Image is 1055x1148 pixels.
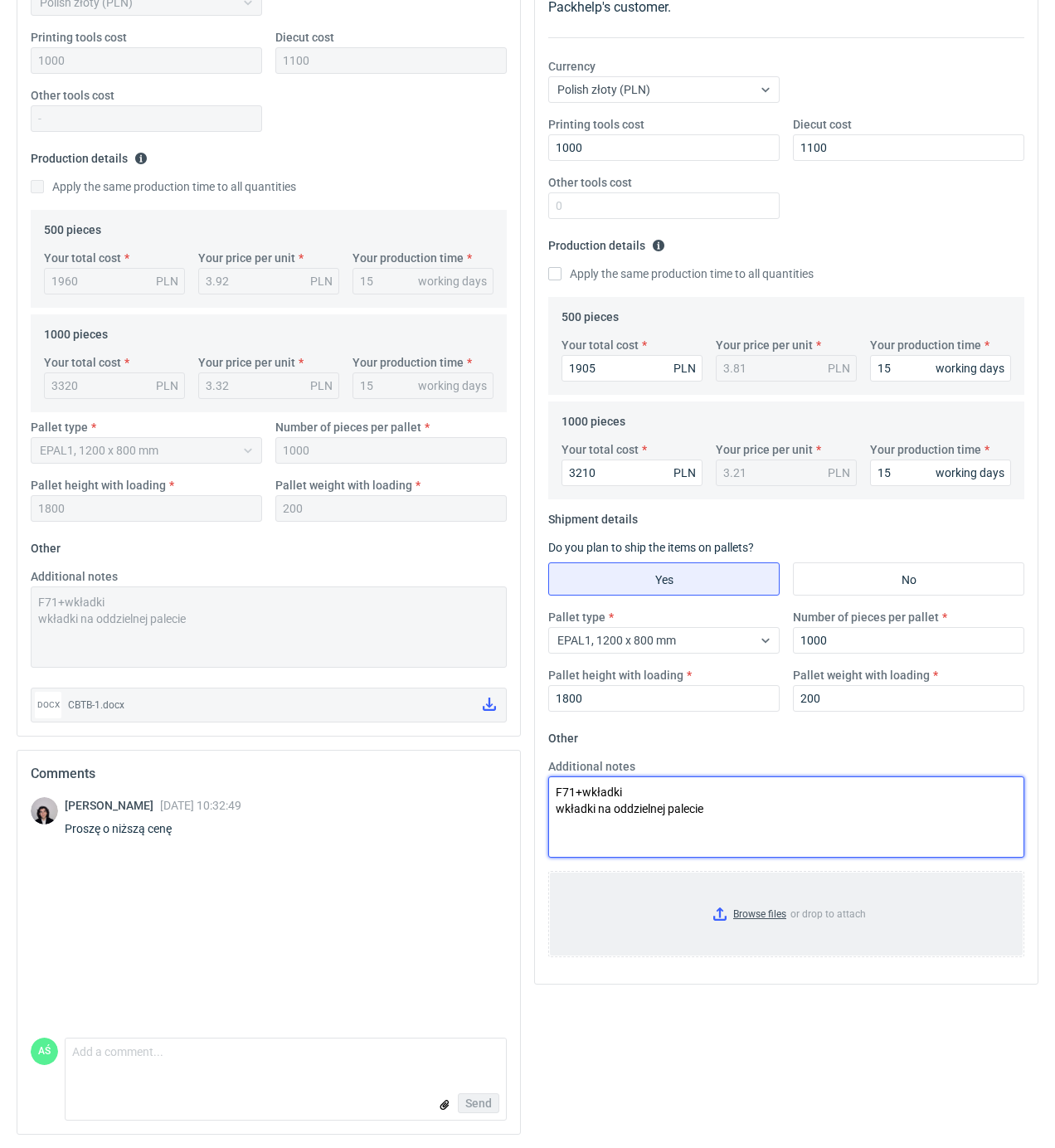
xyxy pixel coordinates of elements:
legend: 500 pieces [562,304,619,323]
label: Additional notes [31,568,118,585]
span: Send [465,1097,492,1109]
label: Your production time [352,250,464,266]
label: Other tools cost [548,174,632,191]
input: 0 [548,685,780,712]
legend: Production details [31,145,148,165]
input: 0 [870,355,1011,382]
input: 0 [562,355,703,382]
span: EPAL1, 1200 x 800 mm [557,634,676,647]
label: Currency [548,58,596,75]
label: Pallet type [548,609,605,625]
label: Number of pieces per pallet [275,419,421,435]
div: PLN [828,465,850,481]
label: Your production time [352,354,464,371]
label: Your total cost [562,441,639,458]
label: Do you plan to ship the items on pallets? [548,541,754,554]
span: [DATE] 10:32:49 [160,799,241,812]
div: PLN [310,273,333,289]
legend: Shipment details [548,506,638,526]
textarea: F71+wkładki wkładki na oddzielnej palecie [548,776,1024,858]
label: Your price per unit [198,354,295,371]
label: Your total cost [44,354,121,371]
legend: Production details [548,232,665,252]
label: Your total cost [44,250,121,266]
input: 0 [793,685,1024,712]
label: Number of pieces per pallet [793,609,939,625]
input: 0 [870,460,1011,486]
div: working days [418,273,487,289]
label: Pallet height with loading [548,667,683,683]
label: Your production time [870,441,981,458]
div: Adrian Świerżewski [31,1038,58,1065]
label: Pallet weight with loading [275,477,412,494]
label: Diecut cost [275,29,334,46]
input: 0 [548,192,780,219]
label: Pallet height with loading [31,477,166,494]
h2: Comments [31,764,507,784]
div: PLN [156,377,178,394]
label: or drop to attach [549,872,1023,956]
div: PLN [828,360,850,377]
input: 0 [562,460,703,486]
label: Your total cost [562,337,639,353]
label: Your price per unit [198,250,295,266]
textarea: F71+wkładki wkładki na oddzielnej palecie [31,586,507,668]
label: Diecut cost [793,116,852,133]
label: Your price per unit [716,337,813,353]
label: Yes [548,562,780,596]
label: No [793,562,1024,596]
legend: Other [31,535,61,555]
div: working days [936,360,1004,377]
figcaption: AŚ [31,1038,58,1065]
div: PLN [310,377,333,394]
div: working days [418,377,487,394]
img: Sebastian Markut [31,797,58,825]
input: 0 [793,134,1024,161]
div: PLN [673,465,696,481]
div: PLN [156,273,178,289]
label: Your price per unit [716,441,813,458]
label: Your production time [870,337,981,353]
label: Pallet type [31,419,88,435]
div: CBTB-1.docx [68,697,469,713]
input: 0 [793,627,1024,654]
div: docx [35,692,61,718]
legend: 1000 pieces [44,321,108,341]
legend: 500 pieces [44,216,101,236]
button: Send [458,1093,499,1113]
label: Additional notes [548,758,635,775]
label: Apply the same production time to all quantities [31,178,296,195]
span: [PERSON_NAME] [65,799,160,812]
div: PLN [673,360,696,377]
div: working days [936,465,1004,481]
label: Apply the same production time to all quantities [548,265,814,282]
span: Polish złoty (PLN) [557,83,650,96]
label: Printing tools cost [31,29,127,46]
label: Printing tools cost [548,116,644,133]
legend: 1000 pieces [562,408,625,428]
label: Pallet weight with loading [793,667,930,683]
label: Other tools cost [31,87,114,104]
div: Proszę o niższą cenę [65,820,241,837]
input: 0 [548,134,780,161]
legend: Other [548,725,578,745]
